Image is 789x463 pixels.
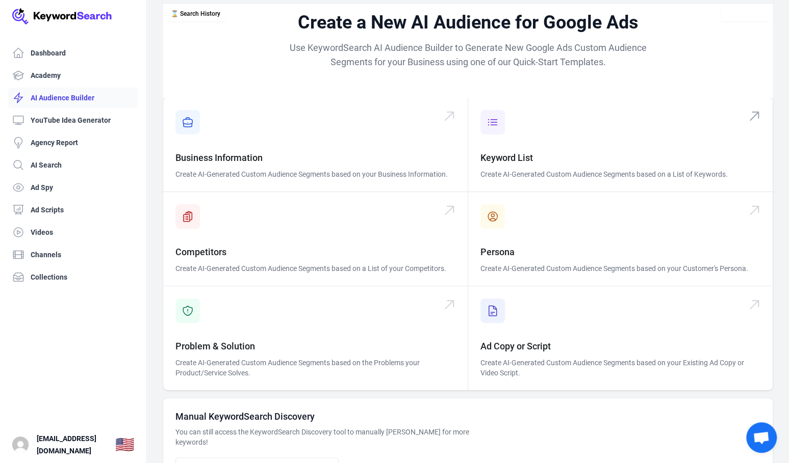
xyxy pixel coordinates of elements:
[12,437,29,453] button: Open user button
[480,341,551,351] a: Ad Copy or Script
[8,65,138,86] a: Academy
[37,432,107,457] span: [EMAIL_ADDRESS][DOMAIN_NAME]
[8,132,138,153] a: Agency Report
[175,427,469,447] p: You can still access the KeywordSearch Discovery tool to manually [PERSON_NAME] for more keywords!
[8,244,138,265] a: Channels
[272,12,664,33] h2: Create a New AI Audience for Google Ads
[8,155,138,175] a: AI Search
[721,6,771,21] button: Video Tutorial
[8,43,138,63] a: Dashboard
[480,247,515,257] a: Persona
[115,434,134,455] button: 🇺🇸
[115,435,134,454] div: 🇺🇸
[272,41,664,69] p: Use KeywordSearch AI Audience Builder to Generate New Google Ads Custom Audience Segments for you...
[480,152,533,163] a: Keyword List
[12,8,112,24] img: Your Company
[8,222,138,242] a: Videos
[175,411,760,423] h3: Manual KeywordSearch Discovery
[8,267,138,287] a: Collections
[175,341,255,351] a: Problem & Solution
[8,110,138,130] a: YouTube Idea Generator
[8,200,138,220] a: Ad Scripts
[8,88,138,108] a: AI Audience Builder
[8,177,138,198] a: Ad Spy
[175,247,226,257] a: Competitors
[746,422,777,453] a: Open chat
[175,152,263,163] a: Business Information
[165,6,226,21] button: ⌛️ Search History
